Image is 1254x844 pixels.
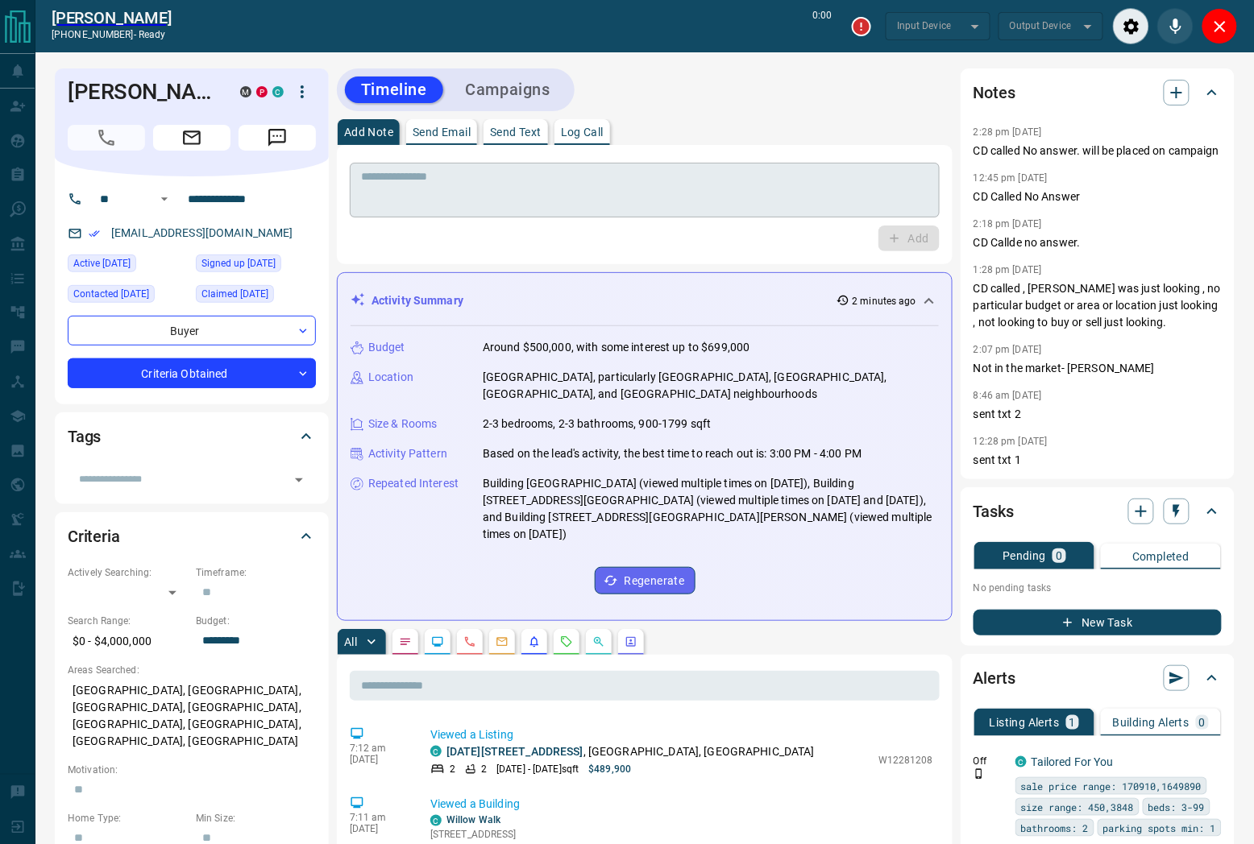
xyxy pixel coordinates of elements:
div: Criteria [68,517,316,556]
p: Size & Rooms [368,416,438,432]
p: CD called No answer. will be placed on campaign [974,143,1222,159]
span: size range: 450,3848 [1021,799,1134,815]
span: bathrooms: 2 [1021,820,1089,836]
span: Active [DATE] [73,255,131,271]
p: 2:07 pm [DATE] [974,344,1042,355]
h2: Tasks [974,499,1014,524]
span: ready [139,29,166,40]
p: Building Alerts [1113,717,1190,728]
div: Tags [68,417,316,456]
div: mrloft.ca [240,86,251,97]
div: Buyer [68,316,316,345]
p: Pending [1003,550,1046,561]
h1: [PERSON_NAME] [68,79,216,105]
span: parking spots min: 1 [1103,820,1216,836]
p: Min Size: [196,811,316,825]
div: condos.ca [272,86,284,97]
p: Home Type: [68,811,188,825]
p: , [GEOGRAPHIC_DATA], [GEOGRAPHIC_DATA] [446,743,815,760]
div: Close [1202,8,1238,44]
div: condos.ca [430,746,442,757]
p: CD Called No Answer [974,188,1222,205]
span: Claimed [DATE] [201,286,268,302]
p: 0 [1056,550,1062,561]
svg: Listing Alerts [528,635,541,648]
p: Off [974,754,1006,768]
div: Sun Apr 20 2025 [68,285,188,308]
h2: Criteria [68,523,120,549]
p: Send Text [490,126,542,138]
p: Location [368,369,413,386]
button: Open [288,469,310,491]
svg: Notes [399,635,412,648]
p: Budget [368,339,405,356]
p: [GEOGRAPHIC_DATA], particularly [GEOGRAPHIC_DATA], [GEOGRAPHIC_DATA], [GEOGRAPHIC_DATA], and [GEO... [483,369,939,403]
p: 2:28 pm [DATE] [974,126,1042,138]
p: Viewed a Listing [430,726,933,743]
p: W12281208 [878,753,933,767]
button: Campaigns [450,77,567,103]
p: Motivation: [68,763,316,777]
p: [GEOGRAPHIC_DATA], [GEOGRAPHIC_DATA], [GEOGRAPHIC_DATA], [GEOGRAPHIC_DATA], [GEOGRAPHIC_DATA], [G... [68,677,316,755]
p: Around $500,000, with some interest up to $699,000 [483,339,750,356]
svg: Calls [463,635,476,648]
button: Open [155,189,174,209]
p: Based on the lead's activity, the best time to reach out is: 3:00 PM - 4:00 PM [483,445,862,462]
p: 7:11 am [350,812,406,823]
a: [EMAIL_ADDRESS][DOMAIN_NAME] [111,226,293,239]
p: Search Range: [68,614,188,628]
p: No pending tasks [974,576,1222,600]
button: Regenerate [595,567,696,594]
p: 2 minutes ago [853,294,916,308]
p: 7:12 am [350,743,406,754]
div: Notes [974,73,1222,112]
p: 2:18 pm [DATE] [974,218,1042,230]
p: Listing Alerts [990,717,1060,728]
p: 1 [1069,717,1076,728]
div: Criteria Obtained [68,358,316,388]
p: 12:28 pm [DATE] [974,436,1048,447]
p: [DATE] [350,823,406,834]
span: Contacted [DATE] [73,286,149,302]
div: Mon Oct 22 2018 [196,254,316,277]
p: CD called , [PERSON_NAME] was just looking , no particular budget or area or location just lookin... [974,280,1222,331]
span: Email [153,125,230,151]
span: Call [68,125,145,151]
span: sale price range: 170910,1649890 [1021,778,1202,794]
div: Activity Summary2 minutes ago [351,286,939,316]
p: Building [GEOGRAPHIC_DATA] (viewed multiple times on [DATE]), Building [STREET_ADDRESS][GEOGRAPHI... [483,475,939,543]
button: New Task [974,610,1222,635]
div: Mute [1157,8,1194,44]
a: [DATE][STREET_ADDRESS] [446,745,583,758]
svg: Email Verified [89,228,100,239]
div: Wed Mar 23 2022 [196,285,316,308]
p: Actively Searching: [68,565,188,580]
p: Not in the market- [PERSON_NAME] [974,360,1222,377]
svg: Agent Actions [625,635,637,648]
div: property.ca [256,86,268,97]
span: beds: 3-99 [1148,799,1205,815]
svg: Lead Browsing Activity [431,635,444,648]
p: Areas Searched: [68,663,316,677]
p: 1:28 pm [DATE] [974,264,1042,275]
p: [PHONE_NUMBER] - [52,27,172,42]
div: Alerts [974,659,1222,697]
h2: Alerts [974,665,1015,691]
p: 12:45 pm [DATE] [974,172,1048,184]
p: Budget: [196,614,316,628]
p: sent txt 1 [974,452,1222,469]
p: Viewed a Building [430,796,933,813]
h2: Tags [68,424,101,449]
p: Log Call [561,126,604,138]
p: 2 [481,762,487,776]
p: $489,900 [588,762,631,776]
a: Tailored For You [1032,755,1114,768]
p: All [344,636,357,647]
p: 0:00 [813,8,833,44]
a: [PERSON_NAME] [52,8,172,27]
svg: Push Notification Only [974,768,985,780]
span: Message [239,125,316,151]
a: Willow Walk [446,814,500,825]
p: 2-3 bedrooms, 2-3 bathrooms, 900-1799 sqft [483,416,712,432]
p: Activity Summary [372,292,463,309]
